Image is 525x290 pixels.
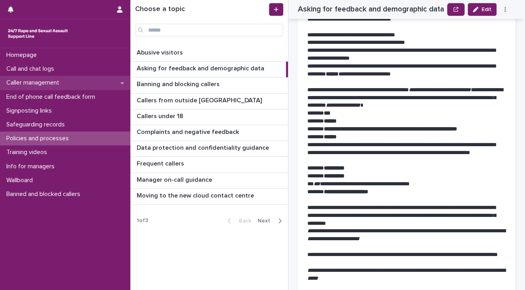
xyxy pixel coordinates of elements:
span: Edit [482,7,491,12]
h2: Asking for feedback and demographic data [298,5,444,14]
p: Callers from outside [GEOGRAPHIC_DATA] [137,95,263,104]
p: Banned and blocked callers [3,190,87,198]
h1: Choose a topic [135,5,267,14]
p: Homepage [3,51,43,59]
button: Back [221,217,254,224]
p: Complaints and negative feedback [137,127,241,136]
button: Edit [468,3,497,16]
a: Complaints and negative feedbackComplaints and negative feedback [130,125,288,141]
p: Frequent callers [137,158,186,168]
button: Next [254,217,288,224]
span: Back [234,218,251,224]
p: Info for managers [3,163,61,170]
p: Policies and processes [3,135,75,142]
a: Banning and blocking callersBanning and blocking callers [130,77,288,93]
p: Call and chat logs [3,65,60,73]
a: Manager on-call guidanceManager on-call guidance [130,173,288,189]
input: Search [135,24,283,36]
p: Asking for feedback and demographic data [137,63,266,72]
p: Data protection and confidentiality guidance [137,143,271,152]
a: Frequent callersFrequent callers [130,157,288,173]
p: Caller management [3,79,66,87]
a: Callers from outside [GEOGRAPHIC_DATA]Callers from outside [GEOGRAPHIC_DATA] [130,94,288,109]
p: Abusive visitors [137,47,184,56]
p: 1 of 3 [130,211,154,230]
p: Wallboard [3,177,39,184]
p: Signposting links [3,107,58,115]
a: Asking for feedback and demographic dataAsking for feedback and demographic data [130,62,288,77]
img: rhQMoQhaT3yELyF149Cw [6,26,70,41]
p: Callers under 18 [137,111,185,120]
p: End of phone call feedback form [3,93,102,101]
p: Safeguarding records [3,121,71,128]
p: Training videos [3,149,53,156]
a: Moving to the new cloud contact centreMoving to the new cloud contact centre [130,189,288,205]
a: Abusive visitorsAbusive visitors [130,46,288,62]
p: Banning and blocking callers [137,79,221,88]
a: Data protection and confidentiality guidanceData protection and confidentiality guidance [130,141,288,157]
p: Manager on-call guidance [137,175,214,184]
a: Callers under 18Callers under 18 [130,109,288,125]
span: Next [258,218,275,224]
p: Moving to the new cloud contact centre [137,190,256,200]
